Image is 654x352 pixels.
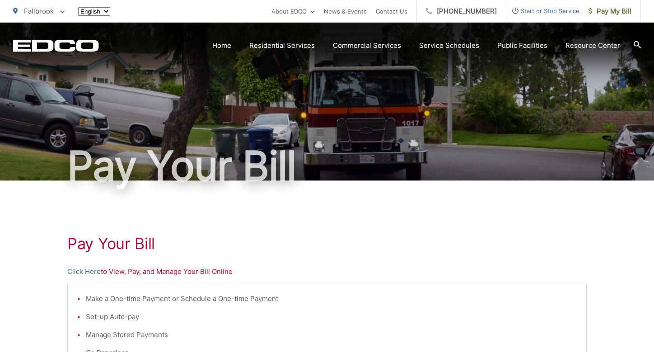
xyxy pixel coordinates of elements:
[13,39,99,52] a: EDCD logo. Return to the homepage.
[271,6,315,17] a: About EDCO
[497,40,547,51] a: Public Facilities
[86,311,577,322] li: Set-up Auto-pay
[249,40,315,51] a: Residential Services
[24,7,54,15] span: Fallbrook
[67,266,587,277] p: to View, Pay, and Manage Your Bill Online
[565,40,620,51] a: Resource Center
[589,6,631,17] span: Pay My Bill
[78,7,110,16] select: Select a language
[13,144,641,189] h1: Pay Your Bill
[86,329,577,340] li: Manage Stored Payments
[419,40,479,51] a: Service Schedules
[67,235,587,253] h1: Pay Your Bill
[333,40,401,51] a: Commercial Services
[212,40,231,51] a: Home
[324,6,367,17] a: News & Events
[67,266,101,277] a: Click Here
[86,293,577,304] li: Make a One-time Payment or Schedule a One-time Payment
[376,6,407,17] a: Contact Us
